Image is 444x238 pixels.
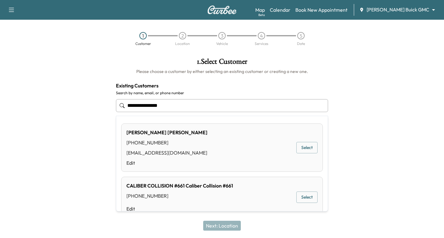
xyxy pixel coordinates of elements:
h6: Please choose a customer by either selecting an existing customer or creating a new one. [116,68,328,75]
div: Services [255,42,268,46]
button: Select [296,142,318,153]
a: Edit [126,159,208,167]
div: Vehicle [216,42,228,46]
h4: Existing Customers [116,82,328,89]
a: Calendar [270,6,290,14]
button: Select [296,192,318,203]
div: 3 [218,32,226,39]
div: [PERSON_NAME] [PERSON_NAME] [126,129,208,136]
div: [PHONE_NUMBER] [126,192,233,200]
div: [EMAIL_ADDRESS][DOMAIN_NAME] [126,149,208,156]
div: Date [297,42,305,46]
div: 5 [297,32,305,39]
div: Beta [258,13,265,17]
a: Edit [126,205,233,212]
div: CALIBER COLLISION #661 Caliber Collision #661 [126,182,233,189]
a: Book New Appointment [295,6,347,14]
img: Curbee Logo [207,6,237,14]
div: Customer [135,42,151,46]
div: [PHONE_NUMBER] [126,139,208,146]
label: Search by name, email, or phone number [116,91,328,95]
a: MapBeta [255,6,265,14]
div: 1 [139,32,147,39]
div: 4 [258,32,265,39]
h1: 1 . Select Customer [116,58,328,68]
span: [PERSON_NAME] Buick GMC [367,6,429,13]
div: Location [175,42,190,46]
div: 2 [179,32,186,39]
